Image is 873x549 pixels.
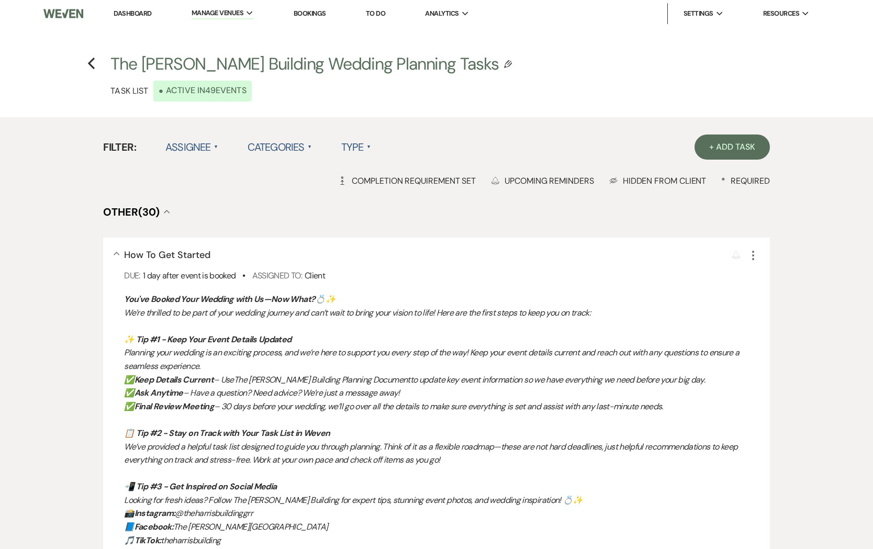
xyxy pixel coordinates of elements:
strong: TikTok: [135,535,161,546]
div: Upcoming Reminders [491,175,594,186]
b: • [159,83,163,99]
span: Manage Venues [192,8,243,18]
span: Analytics [425,8,458,19]
p: We’ve provided a helpful task list designed to guide you through planning. Think of it as a flexi... [124,440,759,467]
span: Assigned To: [252,270,302,281]
p: 📘 The [PERSON_NAME][GEOGRAPHIC_DATA] [124,520,759,534]
span: ▲ [214,143,218,151]
h4: Task List [110,85,148,97]
button: Other(30) [103,207,170,217]
strong: 📋 Tip #2 - Stay on Track with Your Task List in Weven [124,428,330,439]
div: Required [721,175,769,186]
strong: Ask Anytime [135,387,183,398]
label: Categories [248,138,312,156]
strong: You've Booked Your Wedding with Us—Now What? [124,294,315,305]
span: ▲ [308,143,312,151]
p: 🎵 theharrisbuilding [124,534,759,547]
p: We’re thrilled to be part of your wedding journey and can’t wait to bring your vision to life! He... [124,306,759,320]
span: Client [305,270,325,281]
label: Type [341,138,371,156]
span: ▲ [367,143,371,151]
span: 1 day after event is booked [143,270,236,281]
strong: 📲 Tip #3 - Get Inspired on Social Media [124,481,276,492]
img: Weven Logo [43,3,83,25]
strong: Final Review Meeting [135,401,214,412]
button: How To Get Started [124,250,210,260]
strong: Facebook: [135,521,173,532]
a: + Add Task [695,135,769,160]
h3: The [PERSON_NAME] Building Wedding Planning Tasks [110,52,498,76]
a: Bookings [294,9,326,18]
span: Settings [684,8,713,19]
span: Resources [763,8,799,19]
p: Looking for fresh ideas? Follow The [PERSON_NAME] Building for expert tips, stunning event photos... [124,494,759,507]
label: Assignee [165,138,218,156]
p: ✅ – Have a question? Need advice? We’re just a message away! [124,386,759,400]
p: 💍✨ [124,293,759,306]
div: Hidden from Client [609,175,707,186]
div: Active in 49 Events [153,81,251,102]
strong: Keep Details Current [135,374,214,385]
div: Completion Requirement Set [338,175,476,186]
strong: ✨ Tip #1 - Keep Your Event Details Updated [124,334,291,345]
span: Other (30) [103,205,160,219]
p: ✅ – 30 days before your wedding, we’ll go over all the details to make sure everything is set and... [124,400,759,413]
span: Due: [124,270,140,281]
b: • [242,270,245,281]
span: How To Get Started [124,249,210,261]
strong: Instagram: [135,508,175,519]
p: ✅ – Use to update key event information so we have everything we need before your big day. [124,373,759,387]
a: Dashboard [114,9,151,18]
span: Filter: [103,139,136,155]
p: Planning your wedding is an exciting process, and we’re here to support you every step of the way... [124,346,759,373]
a: To Do [366,9,385,18]
em: The [PERSON_NAME] Building Planning Document [234,374,410,385]
p: 📸 @theharrisbuildinggrr [124,507,759,520]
